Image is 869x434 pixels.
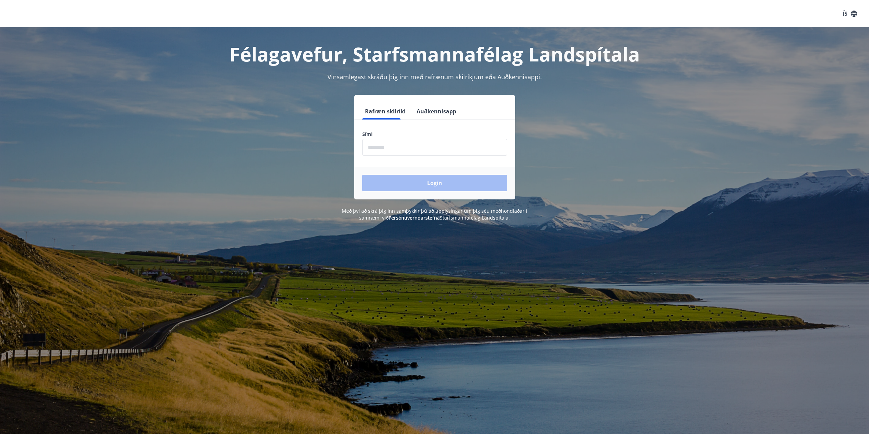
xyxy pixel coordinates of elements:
span: Með því að skrá þig inn samþykkir þú að upplýsingar um þig séu meðhöndlaðar í samræmi við Starfsm... [342,208,527,221]
label: Sími [362,131,507,138]
a: Persónuverndarstefna [389,214,440,221]
button: Auðkennisapp [414,103,459,120]
button: ÍS [839,8,861,20]
h1: Félagavefur, Starfsmannafélag Landspítala [197,41,672,67]
button: Rafræn skilríki [362,103,408,120]
span: Vinsamlegast skráðu þig inn með rafrænum skilríkjum eða Auðkennisappi. [327,73,542,81]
